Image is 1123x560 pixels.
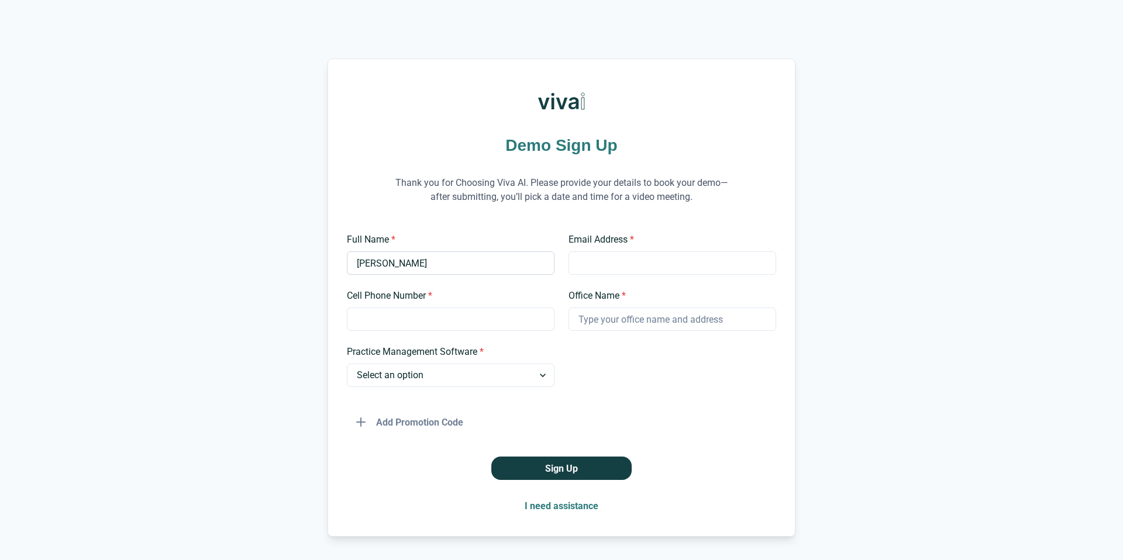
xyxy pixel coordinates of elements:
[515,494,608,517] button: I need assistance
[569,289,769,303] label: Office Name
[569,233,769,247] label: Email Address
[538,78,585,125] img: Viva AI Logo
[347,134,776,157] h1: Demo Sign Up
[386,161,737,219] p: Thank you for Choosing Viva AI. Please provide your details to book your demo—after submitting, y...
[347,410,473,434] button: Add Promotion Code
[347,233,547,247] label: Full Name
[569,307,776,331] input: Type your office name and address
[347,289,547,303] label: Cell Phone Number
[491,457,632,480] button: Sign Up
[347,345,547,359] label: Practice Management Software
